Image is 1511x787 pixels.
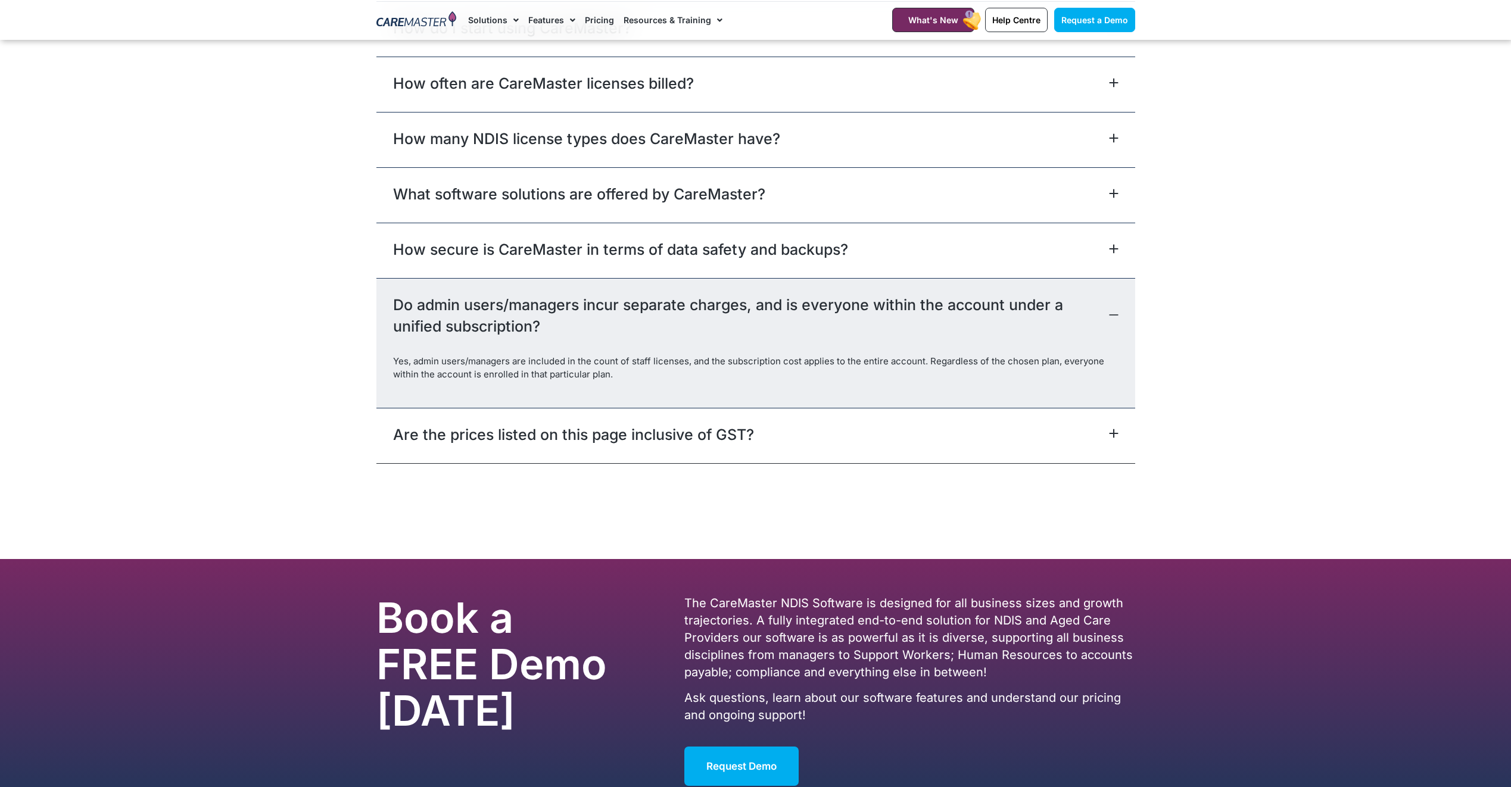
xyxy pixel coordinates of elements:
div: Are the prices listed on this page inclusive of GST? [376,408,1135,463]
div: What software solutions are offered by CareMaster? [376,167,1135,223]
a: How often are CareMaster licenses billed? [393,73,694,94]
img: CareMaster Logo [376,11,457,29]
span: Help Centre [992,15,1040,25]
div: Do admin users/managers incur separate charges, and is everyone within the account under a unifie... [376,278,1135,355]
a: How secure is CareMaster in terms of data safety and backups? [393,239,848,260]
h2: Book a FREE Demo [DATE] [376,595,623,734]
p: Yes, admin users/managers are included in the count of staff licenses, and the subscription cost ... [393,355,1119,381]
a: What's New [892,8,974,32]
span: Request a Demo [1061,15,1128,25]
a: Help Centre [985,8,1048,32]
div: How secure is CareMaster in terms of data safety and backups? [376,223,1135,278]
a: How many NDIS license types does CareMaster have? [393,128,780,149]
div: How often are CareMaster licenses billed? [376,57,1135,112]
span: Request Demo [706,760,777,772]
a: Do admin users/managers incur separate charges, and is everyone within the account under a unifie... [393,294,1106,337]
div: Do admin users/managers incur separate charges, and is everyone within the account under a unifie... [376,355,1135,407]
a: What software solutions are offered by CareMaster? [393,183,765,205]
a: Request a Demo [1054,8,1135,32]
span: What's New [908,15,958,25]
p: The CareMaster NDIS Software is designed for all business sizes and growth trajectories. A fully ... [684,595,1135,681]
p: Ask questions, learn about our software features and understand our pricing and ongoing support! [684,689,1135,724]
a: Are the prices listed on this page inclusive of GST? [393,424,754,445]
a: Request Demo [684,747,799,786]
div: How many NDIS license types does CareMaster have? [376,112,1135,167]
